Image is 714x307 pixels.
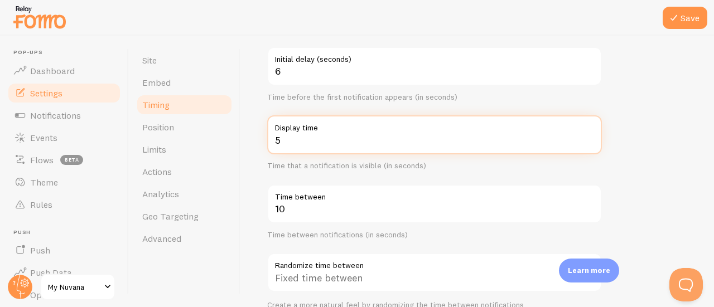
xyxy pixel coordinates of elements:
a: Geo Targeting [136,205,233,227]
div: Time between notifications (in seconds) [267,230,602,240]
a: Theme [7,171,122,193]
a: Events [7,126,122,149]
p: Learn more [568,265,610,276]
span: Push [13,229,122,236]
a: Dashboard [7,60,122,82]
span: Actions [142,166,172,177]
span: Geo Targeting [142,211,199,222]
span: Push Data [30,267,72,278]
a: Analytics [136,183,233,205]
a: Notifications [7,104,122,126]
span: Limits [142,144,166,155]
span: Pop-ups [13,49,122,56]
a: Timing [136,94,233,116]
a: Site [136,49,233,71]
span: Events [30,132,57,143]
span: Position [142,121,174,133]
label: Time between [267,184,602,203]
span: Analytics [142,188,179,199]
span: Timing [142,99,170,110]
a: Push [7,239,122,261]
div: Time that a notification is visible (in seconds) [267,161,602,171]
a: Rules [7,193,122,216]
span: Push [30,245,50,256]
div: Learn more [559,259,619,282]
div: Time before the first notification appears (in seconds) [267,92,602,103]
a: Actions [136,160,233,183]
label: Initial delay (seconds) [267,47,602,66]
a: Limits [136,138,233,160]
span: Dashboard [30,65,75,76]
div: Fixed time between [267,253,602,294]
span: Theme [30,177,58,188]
span: Embed [142,77,171,88]
span: My Nuvana [48,280,101,294]
span: Advanced [142,233,181,244]
a: Flows beta [7,149,122,171]
span: Notifications [30,110,81,121]
span: Flows [30,154,54,165]
span: Rules [30,199,52,210]
span: beta [60,155,83,165]
span: Settings [30,87,62,99]
a: Position [136,116,233,138]
img: fomo-relay-logo-orange.svg [12,3,67,31]
label: Display time [267,115,602,134]
a: Embed [136,71,233,94]
a: My Nuvana [40,274,115,300]
a: Push Data [7,261,122,284]
iframe: Help Scout Beacon - Open [669,268,703,301]
a: Settings [7,82,122,104]
span: Site [142,55,157,66]
a: Advanced [136,227,233,250]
